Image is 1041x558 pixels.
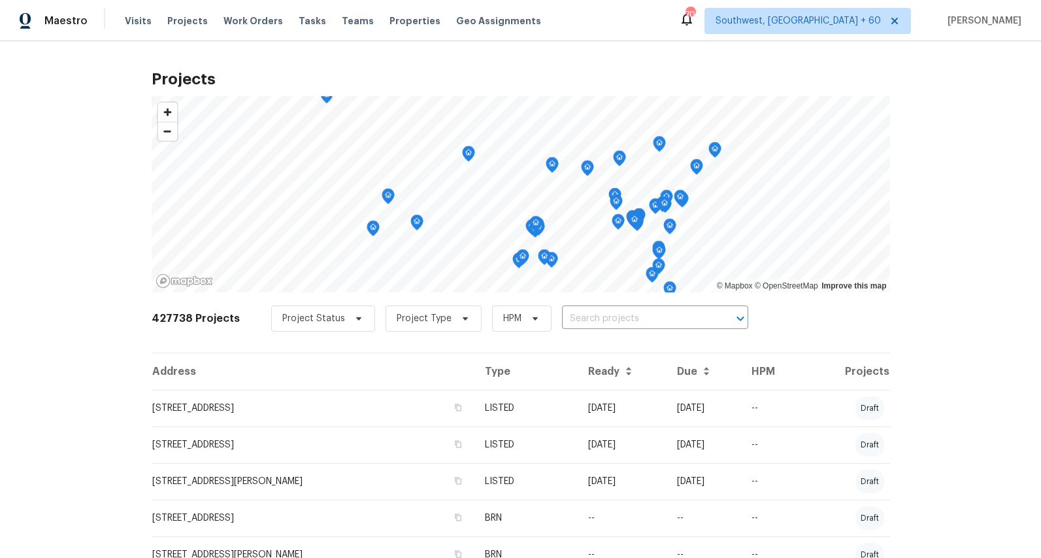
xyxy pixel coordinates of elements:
div: Map marker [382,188,395,209]
div: Map marker [608,188,621,208]
div: Map marker [516,249,529,270]
div: draft [855,396,884,420]
div: Map marker [532,220,545,240]
a: Improve this map [821,281,886,290]
div: Map marker [613,150,626,171]
div: Map marker [708,142,721,162]
div: Map marker [631,213,644,234]
td: [DATE] [667,463,741,500]
td: [DATE] [578,427,667,463]
div: Map marker [653,136,666,156]
button: Copy Address [452,402,464,413]
canvas: Map [152,96,890,292]
td: [STREET_ADDRESS] [152,500,475,536]
div: Map marker [531,217,544,237]
button: Open [731,309,750,328]
div: Map marker [690,159,703,179]
div: Map marker [538,249,551,270]
td: -- [741,463,801,500]
div: 703 [686,8,695,21]
span: Tasks [299,16,326,26]
a: Mapbox homepage [156,273,213,288]
span: Project Status [282,312,345,325]
div: Map marker [546,157,559,177]
td: BRN [474,500,578,536]
div: Map marker [646,267,659,287]
span: Geo Assignments [456,14,541,27]
span: [PERSON_NAME] [942,14,1021,27]
button: Zoom out [158,122,177,141]
div: Map marker [581,160,594,181]
td: -- [741,500,801,536]
td: [STREET_ADDRESS][PERSON_NAME] [152,463,475,500]
div: Map marker [529,216,542,236]
div: draft [855,470,884,493]
input: Search projects [562,309,712,329]
td: LISTED [474,390,578,427]
span: Projects [167,14,208,27]
div: draft [855,433,884,457]
div: Map marker [367,220,380,241]
th: HPM [741,353,801,390]
div: Map marker [633,208,646,228]
td: [DATE] [667,427,741,463]
div: Map marker [674,190,687,210]
span: HPM [503,312,521,325]
div: Map marker [656,196,669,217]
div: Map marker [626,210,639,230]
span: Maestro [44,14,88,27]
th: Address [152,353,475,390]
div: Map marker [649,198,662,218]
div: Map marker [525,219,538,239]
td: -- [667,500,741,536]
td: LISTED [474,427,578,463]
span: Southwest, [GEOGRAPHIC_DATA] + 60 [716,14,881,27]
td: LISTED [474,463,578,500]
span: Properties [389,14,440,27]
th: Projects [801,353,889,390]
div: Map marker [631,211,644,231]
div: Map marker [663,281,676,302]
span: Teams [342,14,374,27]
th: Due [667,353,741,390]
td: [STREET_ADDRESS] [152,427,475,463]
div: Map marker [462,146,475,166]
div: Map marker [610,194,623,215]
button: Copy Address [452,512,464,523]
a: OpenStreetMap [755,281,818,290]
div: Map marker [612,214,625,234]
div: Map marker [628,213,641,233]
td: [DATE] [578,463,667,500]
span: Visits [125,14,152,27]
button: Copy Address [452,438,464,450]
h2: Projects [152,73,890,86]
span: Work Orders [223,14,283,27]
td: [DATE] [667,390,741,427]
div: Map marker [663,218,676,239]
div: Map marker [652,258,665,279]
div: Map marker [652,241,665,261]
div: Map marker [320,88,333,108]
h2: 427738 Projects [152,312,240,325]
td: -- [741,427,801,463]
a: Mapbox [717,281,753,290]
div: Map marker [660,190,673,210]
td: -- [578,500,667,536]
td: [DATE] [578,390,667,427]
td: [STREET_ADDRESS] [152,390,475,427]
div: draft [855,506,884,530]
div: Map marker [410,215,423,235]
th: Ready [578,353,667,390]
div: Map marker [658,196,671,217]
div: Map marker [529,222,542,242]
div: Map marker [545,252,558,272]
button: Zoom in [158,103,177,122]
div: Map marker [653,243,666,264]
th: Type [474,353,578,390]
button: Copy Address [452,475,464,487]
td: -- [741,390,801,427]
span: Project Type [397,312,452,325]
